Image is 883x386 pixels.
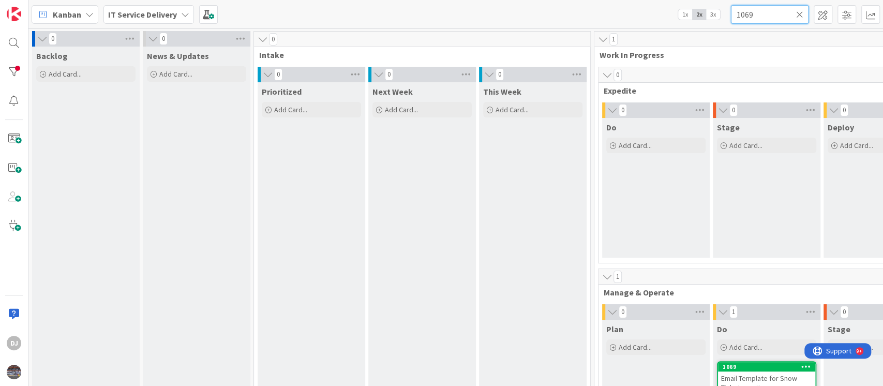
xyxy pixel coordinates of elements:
span: 1x [678,9,692,20]
div: 1069 [723,363,815,370]
span: 1 [609,33,618,46]
span: This Week [483,86,521,97]
span: Add Card... [840,141,873,150]
span: 0 [159,33,168,45]
span: 0 [619,104,627,116]
b: IT Service Delivery [108,9,177,20]
span: Add Card... [729,343,762,352]
span: Support [22,2,47,14]
span: Kanban [53,8,81,21]
span: Deploy [828,122,854,132]
span: Add Card... [496,105,529,114]
span: 1 [613,271,622,283]
span: 1 [729,306,738,318]
span: Backlog [36,51,68,61]
div: 9+ [52,4,57,12]
span: 0 [496,68,504,81]
span: 0 [840,104,848,116]
span: Stage [828,324,850,334]
span: 3x [706,9,720,20]
span: News & Updates [147,51,209,61]
span: 0 [619,306,627,318]
img: avatar [7,365,21,379]
span: Add Card... [619,141,652,150]
div: 1069 [718,362,815,372]
span: Do [717,324,727,334]
span: 0 [613,69,622,81]
span: Stage [717,122,740,132]
span: Add Card... [49,69,82,79]
span: Add Card... [840,343,873,352]
input: Quick Filter... [731,5,809,24]
span: Add Card... [274,105,307,114]
span: Next Week [372,86,413,97]
span: 0 [840,306,848,318]
span: 2x [692,9,706,20]
span: 0 [729,104,738,116]
img: Visit kanbanzone.com [7,7,21,21]
span: Add Card... [729,141,762,150]
div: DJ [7,336,21,350]
span: Do [606,122,617,132]
span: Plan [606,324,623,334]
span: Add Card... [619,343,652,352]
span: Intake [259,50,577,60]
span: Add Card... [159,69,192,79]
span: 0 [269,33,277,46]
span: 0 [274,68,282,81]
span: Prioritized [262,86,302,97]
span: 0 [385,68,393,81]
span: 0 [49,33,57,45]
span: Add Card... [385,105,418,114]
